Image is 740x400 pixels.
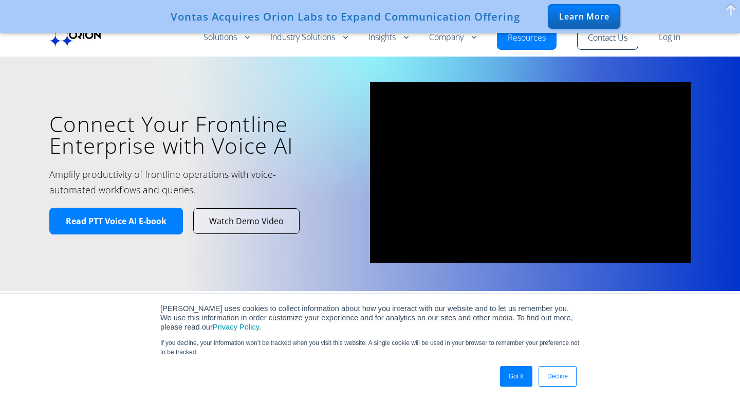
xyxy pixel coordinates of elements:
[370,82,691,263] iframe: vimeo Video Player
[588,32,627,44] a: Contact Us
[194,209,299,234] a: Watch Demo Video
[66,216,166,227] span: Read PTT Voice AI E-book
[171,10,520,23] div: Vontas Acquires Orion Labs to Expand Communication Offering
[49,208,183,235] a: Read PTT Voice AI E-book
[548,4,620,29] div: Learn More
[160,304,573,331] span: [PERSON_NAME] uses cookies to collect information about how you interact with our website and to ...
[49,23,101,47] img: Orion labs Black logo
[209,216,284,227] span: Watch Demo Video
[49,167,319,197] h2: Amplify productivity of frontline operations with voice-automated workflows and queries.
[508,32,546,44] a: Resources
[500,366,532,387] a: Got It
[689,351,740,400] iframe: Chat Widget
[270,31,348,44] a: Industry Solutions
[368,31,409,44] a: Insights
[539,366,577,387] a: Decline
[429,31,476,44] a: Company
[49,113,355,156] h1: Connect Your Frontline Enterprise with Voice AI
[659,31,680,44] a: Log in
[213,323,259,331] a: Privacy Policy
[203,31,250,44] a: Solutions
[160,338,580,357] p: If you decline, your information won’t be tracked when you visit this website. A single cookie wi...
